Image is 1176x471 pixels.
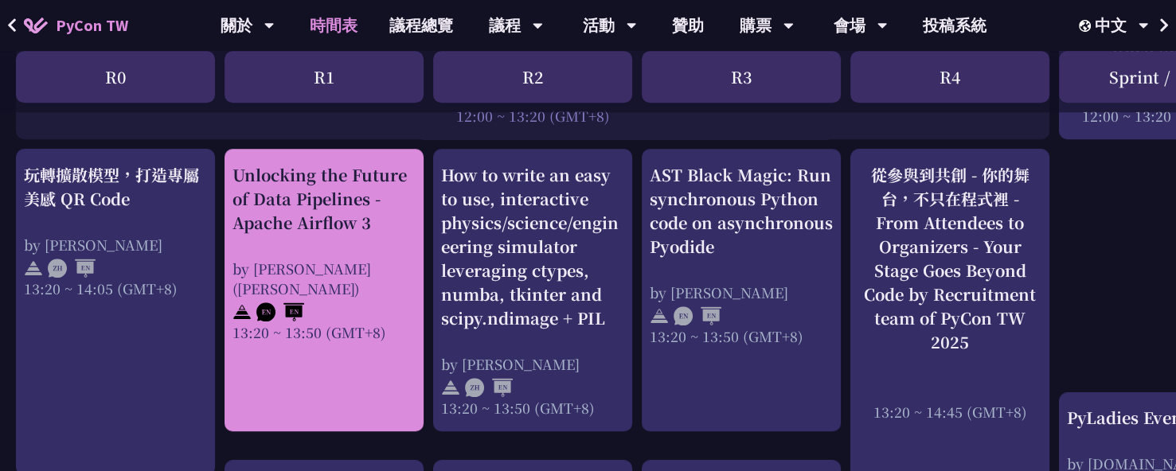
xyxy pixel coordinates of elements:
[650,163,833,346] a: AST Black Magic: Run synchronous Python code on asynchronous Pyodide by [PERSON_NAME] 13:20 ~ 13:...
[24,18,48,33] img: Home icon of PyCon TW 2025
[650,163,833,259] div: AST Black Magic: Run synchronous Python code on asynchronous Pyodide
[433,51,632,103] div: R2
[8,6,144,45] a: PyCon TW
[441,354,624,374] div: by [PERSON_NAME]
[850,51,1049,103] div: R4
[24,163,207,298] a: 玩轉擴散模型，打造專屬美感 QR Code by [PERSON_NAME] 13:20 ~ 14:05 (GMT+8)
[48,259,96,278] img: ZHEN.371966e.svg
[650,326,833,346] div: 13:20 ~ 13:50 (GMT+8)
[232,302,252,321] img: svg+xml;base64,PHN2ZyB4bWxucz0iaHR0cDovL3d3dy53My5vcmcvMjAwMC9zdmciIHdpZHRoPSIyNCIgaGVpZ2h0PSIyNC...
[441,163,624,418] a: How to write an easy to use, interactive physics/science/engineering simulator leveraging ctypes,...
[441,378,460,397] img: svg+xml;base64,PHN2ZyB4bWxucz0iaHR0cDovL3d3dy53My5vcmcvMjAwMC9zdmciIHdpZHRoPSIyNCIgaGVpZ2h0PSIyNC...
[858,163,1041,354] div: 從參與到共創 - 你的舞台，不只在程式裡 - From Attendees to Organizers - Your Stage Goes Beyond Code by Recruitment ...
[650,282,833,302] div: by [PERSON_NAME]
[674,306,721,325] img: ENEN.5a408d1.svg
[232,163,416,235] div: Unlocking the Future of Data Pipelines - Apache Airflow 3
[24,259,43,278] img: svg+xml;base64,PHN2ZyB4bWxucz0iaHR0cDovL3d3dy53My5vcmcvMjAwMC9zdmciIHdpZHRoPSIyNCIgaGVpZ2h0PSIyNC...
[16,51,215,103] div: R0
[24,235,207,255] div: by [PERSON_NAME]
[642,51,841,103] div: R3
[232,163,416,342] a: Unlocking the Future of Data Pipelines - Apache Airflow 3 by [PERSON_NAME] ([PERSON_NAME]) 13:20 ...
[465,378,513,397] img: ZHEN.371966e.svg
[650,306,669,325] img: svg+xml;base64,PHN2ZyB4bWxucz0iaHR0cDovL3d3dy53My5vcmcvMjAwMC9zdmciIHdpZHRoPSIyNCIgaGVpZ2h0PSIyNC...
[24,163,207,211] div: 玩轉擴散模型，打造專屬美感 QR Code
[441,163,624,330] div: How to write an easy to use, interactive physics/science/engineering simulator leveraging ctypes,...
[1079,20,1095,32] img: Locale Icon
[232,259,416,298] div: by [PERSON_NAME] ([PERSON_NAME])
[256,302,304,321] img: ENEN.5a408d1.svg
[24,278,207,298] div: 13:20 ~ 14:05 (GMT+8)
[858,402,1041,422] div: 13:20 ~ 14:45 (GMT+8)
[56,14,128,37] span: PyCon TW
[225,51,424,103] div: R1
[24,106,1041,126] div: 12:00 ~ 13:20 (GMT+8)
[232,322,416,342] div: 13:20 ~ 13:50 (GMT+8)
[441,398,624,418] div: 13:20 ~ 13:50 (GMT+8)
